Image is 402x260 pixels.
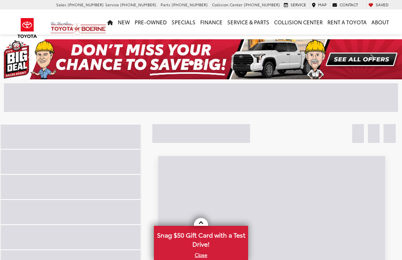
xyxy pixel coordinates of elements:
span: [PHONE_NUMBER] [68,2,104,7]
span: [PHONE_NUMBER] [120,2,156,7]
img: Toyota [13,15,42,41]
span: [PHONE_NUMBER] [172,2,208,7]
span: Map [318,2,327,7]
a: Contact [330,2,360,7]
a: Service [282,2,308,7]
a: Service & Parts: Opens in a new tab [225,9,272,35]
a: Collision Center [272,9,325,35]
a: Finance [198,9,225,35]
span: Contact [340,2,358,7]
a: My Saved Vehicles [366,2,391,7]
a: Specials [169,9,198,35]
span: Service [291,2,306,7]
span: Service [105,2,119,7]
a: Rent a Toyota [325,9,369,35]
a: Pre-Owned [132,9,169,35]
span: Sales [56,2,66,7]
span: Saved [376,2,389,7]
a: New [115,9,132,35]
span: Parts [161,2,170,7]
span: [PHONE_NUMBER] [244,2,280,7]
span: Collision Center [212,2,243,7]
img: Vic Vaughan Toyota of Boerne [50,21,106,35]
a: Map [310,2,329,7]
a: About [369,9,391,35]
span: Snag $50 Gift Card with a Test Drive! [155,227,247,251]
a: Home [105,9,115,35]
